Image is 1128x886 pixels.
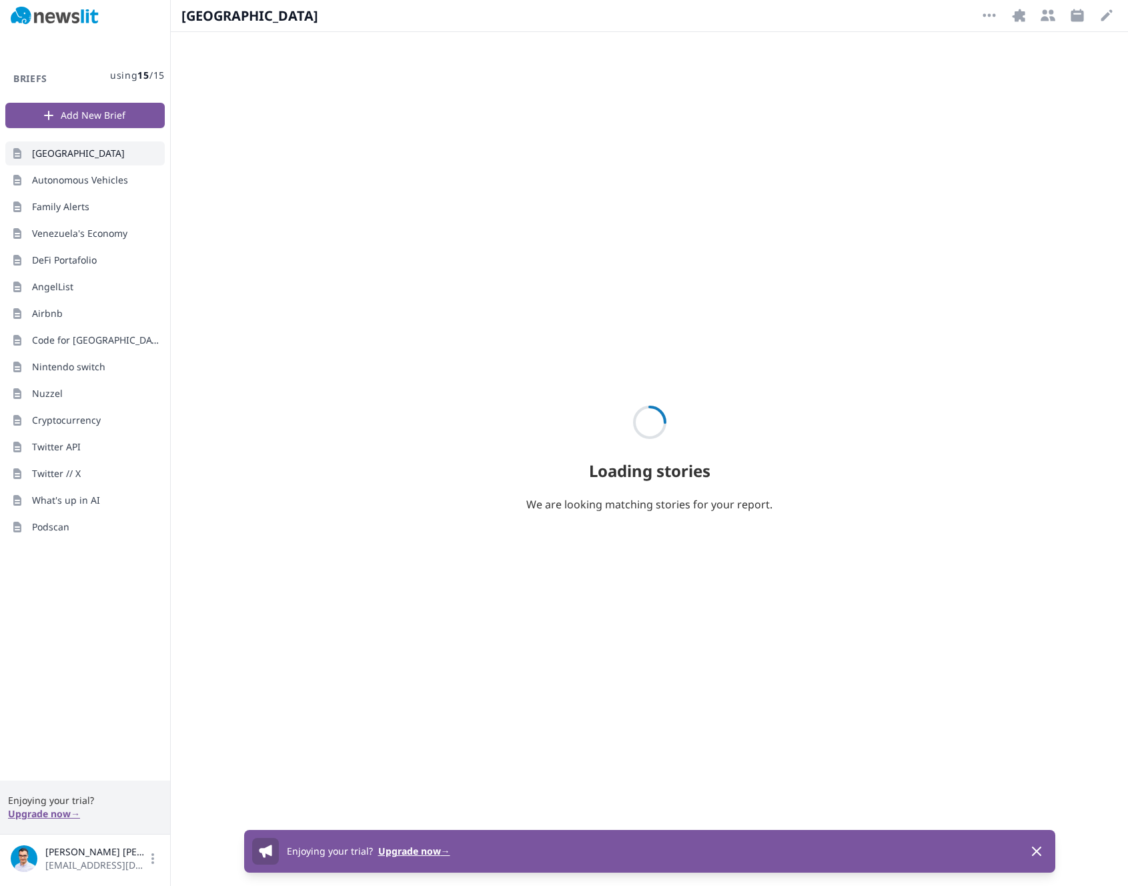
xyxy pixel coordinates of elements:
[32,494,100,507] span: What's up in AI
[45,859,146,872] span: [EMAIL_ADDRESS][DOMAIN_NAME]
[5,275,165,299] a: AngelList
[32,440,81,454] span: Twitter API
[5,328,165,352] a: Code for [GEOGRAPHIC_DATA]
[5,302,165,326] a: Airbnb
[510,488,788,512] p: We are looking matching stories for your report.
[110,69,165,82] span: using / 15
[11,7,99,25] img: Newslit
[5,435,165,459] a: Twitter API
[32,254,97,267] span: DeFi Portafolio
[589,452,710,482] h2: Loading stories
[32,280,73,294] span: AngelList
[5,103,165,128] button: Add New Brief
[32,307,63,320] span: Airbnb
[5,355,165,379] a: Nintendo switch
[32,467,81,480] span: Twitter // X
[32,227,127,240] span: Venezuela's Economy
[71,807,80,820] span: →
[5,488,165,512] a: What's up in AI
[5,141,165,165] a: [GEOGRAPHIC_DATA]
[32,360,105,374] span: Nintendo switch
[32,173,128,187] span: Autonomous Vehicles
[5,515,165,539] a: Podscan
[32,200,89,213] span: Family Alerts
[181,7,320,25] span: [GEOGRAPHIC_DATA]
[8,794,162,807] span: Enjoying your trial?
[32,414,101,427] span: Cryptocurrency
[8,807,80,821] button: Upgrade now
[32,147,125,160] span: [GEOGRAPHIC_DATA]
[32,334,159,347] span: Code for [GEOGRAPHIC_DATA]
[32,520,69,534] span: Podscan
[378,845,450,858] button: Upgrade now
[45,845,146,859] span: [PERSON_NAME] [PERSON_NAME]
[11,845,159,872] button: [PERSON_NAME] [PERSON_NAME][EMAIL_ADDRESS][DOMAIN_NAME]
[5,248,165,272] a: DeFi Portafolio
[32,387,63,400] span: Nuzzel
[5,72,55,85] h3: Briefs
[5,462,165,486] a: Twitter // X
[441,845,450,857] span: →
[5,382,165,406] a: Nuzzel
[5,408,165,432] a: Cryptocurrency
[137,69,149,81] span: 15
[5,221,165,246] a: Venezuela's Economy
[5,195,165,219] a: Family Alerts
[287,845,373,857] span: Enjoying your trial?
[5,168,165,192] a: Autonomous Vehicles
